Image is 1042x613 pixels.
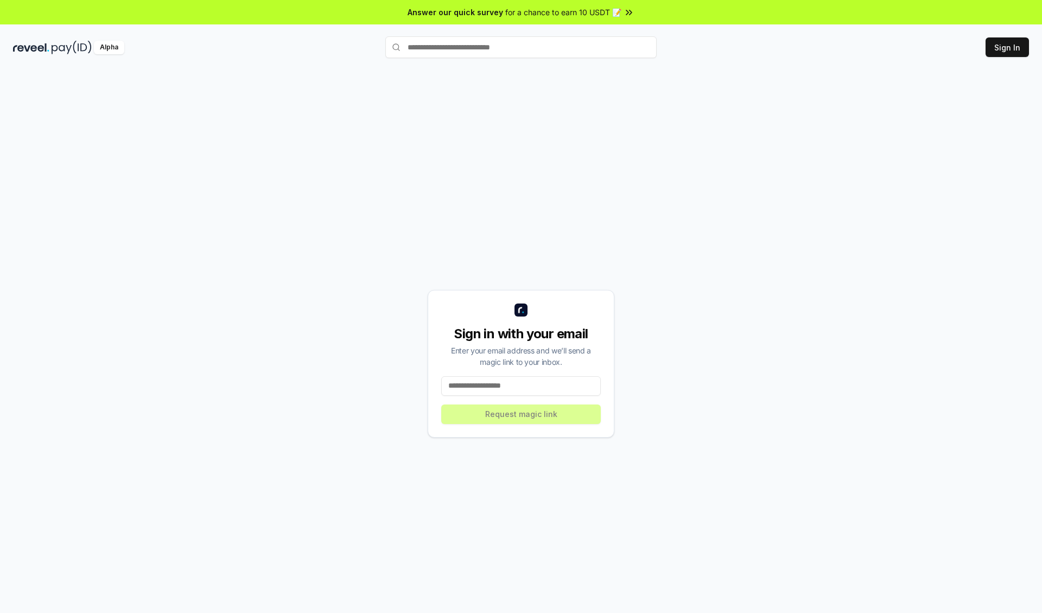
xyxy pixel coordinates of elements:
img: logo_small [514,304,528,317]
button: Sign In [986,37,1029,57]
span: for a chance to earn 10 USDT 📝 [505,7,621,18]
img: reveel_dark [13,41,49,54]
div: Sign in with your email [441,325,601,343]
div: Alpha [94,41,124,54]
div: Enter your email address and we’ll send a magic link to your inbox. [441,345,601,368]
img: pay_id [52,41,92,54]
span: Answer our quick survey [408,7,503,18]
